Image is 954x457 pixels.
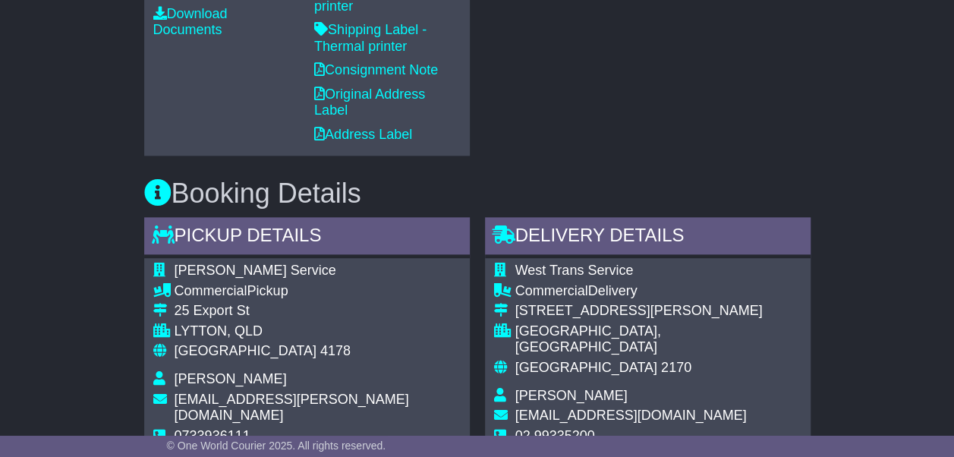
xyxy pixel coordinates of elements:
[144,178,811,209] h3: Booking Details
[175,283,247,298] span: Commercial
[314,62,438,77] a: Consignment Note
[320,343,351,358] span: 4178
[153,6,228,38] a: Download Documents
[175,392,409,424] span: [EMAIL_ADDRESS][PERSON_NAME][DOMAIN_NAME]
[661,360,691,375] span: 2170
[167,440,386,452] span: © One World Courier 2025. All rights reserved.
[515,408,747,423] span: [EMAIL_ADDRESS][DOMAIN_NAME]
[485,217,811,258] div: Delivery Details
[515,283,801,300] div: Delivery
[515,360,657,375] span: [GEOGRAPHIC_DATA]
[175,263,336,278] span: [PERSON_NAME] Service
[314,127,412,142] a: Address Label
[175,343,316,358] span: [GEOGRAPHIC_DATA]
[175,371,287,386] span: [PERSON_NAME]
[175,283,461,300] div: Pickup
[515,303,801,320] div: [STREET_ADDRESS][PERSON_NAME]
[515,263,634,278] span: West Trans Service
[515,283,588,298] span: Commercial
[515,428,595,443] span: 02 99335200
[175,323,461,340] div: LYTTON, QLD
[515,323,801,356] div: [GEOGRAPHIC_DATA], [GEOGRAPHIC_DATA]
[144,217,470,258] div: Pickup Details
[314,87,425,118] a: Original Address Label
[175,303,461,320] div: 25 Export St
[175,428,250,443] span: 0733936111
[515,388,628,403] span: [PERSON_NAME]
[314,22,427,54] a: Shipping Label - Thermal printer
